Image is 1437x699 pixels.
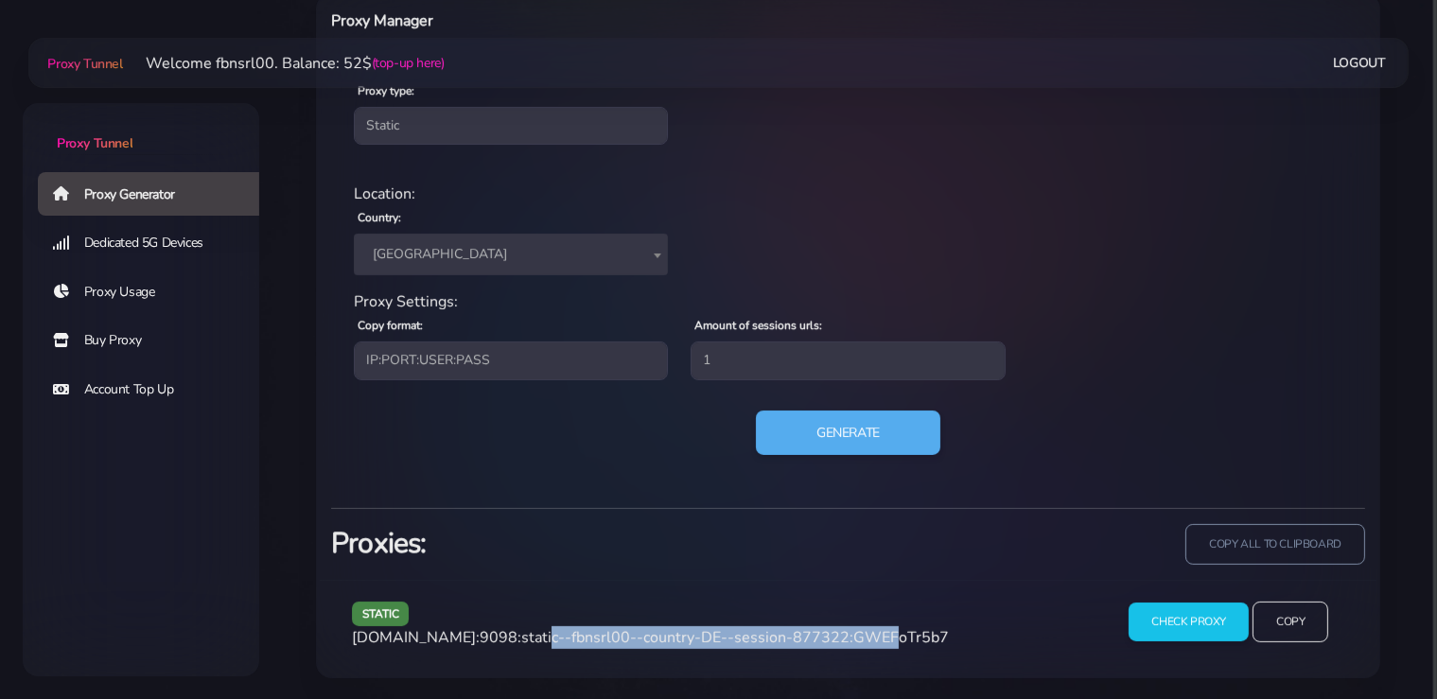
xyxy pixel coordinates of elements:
a: Logout [1333,45,1386,80]
div: Location: [342,183,1354,205]
a: Dedicated 5G Devices [38,221,274,265]
h6: Proxy Manager [331,9,925,33]
label: Amount of sessions urls: [694,317,822,334]
label: Country: [358,209,401,226]
a: Proxy Tunnel [23,103,259,153]
span: Germany [365,241,657,268]
a: Proxy Generator [38,172,274,216]
label: Copy format: [358,317,423,334]
a: Account Top Up [38,368,274,411]
iframe: Webchat Widget [1158,390,1413,675]
a: Buy Proxy [38,319,274,362]
span: Germany [354,234,668,275]
span: static [352,602,410,625]
button: Generate [756,411,940,456]
label: Proxy type: [358,82,414,99]
span: Proxy Tunnel [57,134,132,152]
a: (top-up here) [372,53,445,73]
span: Proxy Tunnel [47,55,122,73]
a: Proxy Usage [38,271,274,314]
a: Proxy Tunnel [44,48,122,79]
h3: Proxies: [331,524,837,563]
div: Proxy Settings: [342,290,1354,313]
li: Welcome fbnsrl00. Balance: 52$ [123,52,445,75]
span: [DOMAIN_NAME]:9098:static--fbnsrl00--country-DE--session-877322:GWEFoTr5b7 [352,627,949,648]
input: Check Proxy [1129,603,1249,641]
